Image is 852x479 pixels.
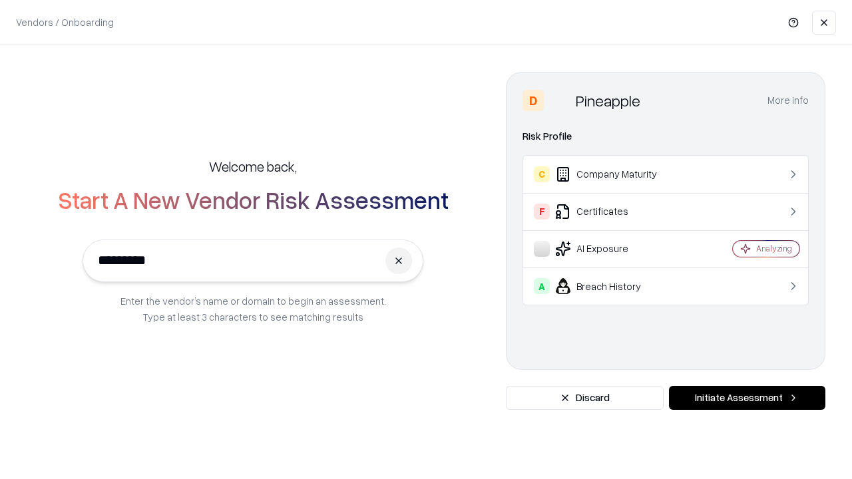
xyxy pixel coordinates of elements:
[16,15,114,29] p: Vendors / Onboarding
[534,166,693,182] div: Company Maturity
[534,241,693,257] div: AI Exposure
[534,278,550,294] div: A
[756,243,792,254] div: Analyzing
[534,278,693,294] div: Breach History
[534,166,550,182] div: C
[523,128,809,144] div: Risk Profile
[549,90,570,111] img: Pineapple
[534,204,693,220] div: Certificates
[523,90,544,111] div: D
[506,386,664,410] button: Discard
[576,90,640,111] div: Pineapple
[120,293,386,325] p: Enter the vendor’s name or domain to begin an assessment. Type at least 3 characters to see match...
[209,157,297,176] h5: Welcome back,
[534,204,550,220] div: F
[669,386,825,410] button: Initiate Assessment
[767,88,809,112] button: More info
[58,186,449,213] h2: Start A New Vendor Risk Assessment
